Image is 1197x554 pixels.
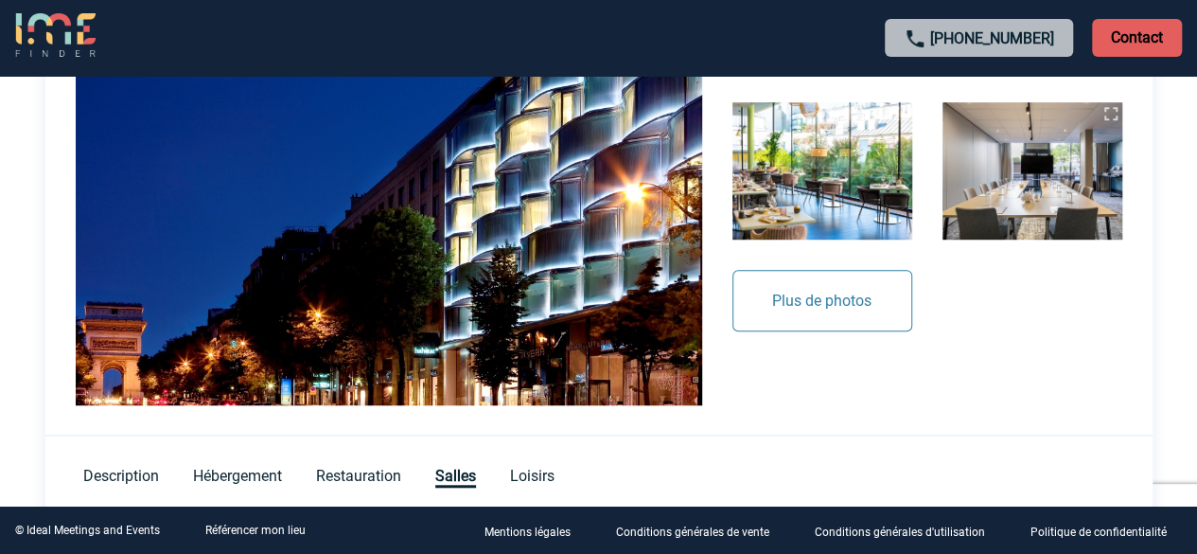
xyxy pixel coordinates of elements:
p: Conditions générales d'utilisation [815,526,985,539]
p: Politique de confidentialité [1030,526,1167,539]
img: call-24-px.png [904,27,926,50]
button: Plus de photos [732,270,912,331]
a: Politique de confidentialité [1015,522,1197,540]
p: Conditions générales de vente [616,526,769,539]
span: Description [83,467,159,485]
a: [PHONE_NUMBER] [930,29,1054,47]
a: Conditions générales d'utilisation [800,522,1015,540]
div: © Ideal Meetings and Events [15,524,160,537]
span: Hébergement [193,467,282,485]
a: Conditions générales de vente [601,522,800,540]
span: Salles [435,467,476,488]
a: Mentions légales [469,522,601,540]
span: Restauration [316,467,401,485]
a: Référencer mon lieu [205,524,306,537]
p: Mentions légales [484,526,571,539]
span: Loisirs [510,467,554,485]
p: Contact [1092,19,1182,57]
